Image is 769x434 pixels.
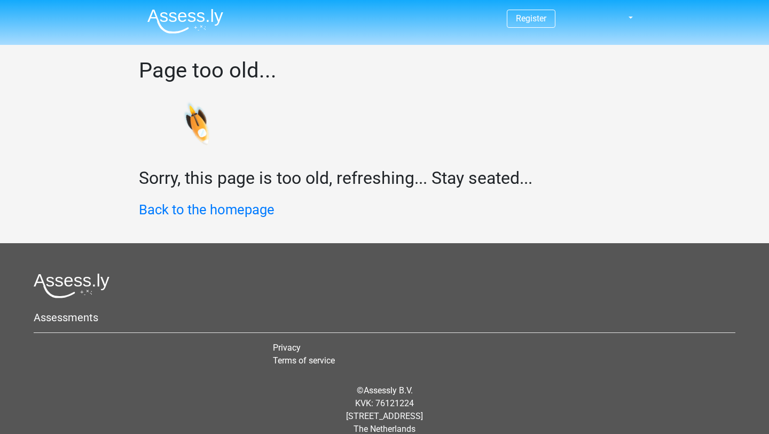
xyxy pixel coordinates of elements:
h2: Sorry, this page is too old, refreshing... Stay seated... [139,168,630,188]
img: Assessly [147,9,223,34]
a: Back to the homepage [139,201,274,218]
a: Assessly B.V. [364,385,413,396]
img: Assessly logo [34,273,109,298]
h1: Page too old... [139,58,630,83]
h5: Assessments [34,311,735,324]
img: spaceship-tilt.54adf63d3263.svg [121,80,223,176]
a: Privacy [273,343,301,353]
a: Terms of service [273,355,335,366]
a: Register [516,13,546,24]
